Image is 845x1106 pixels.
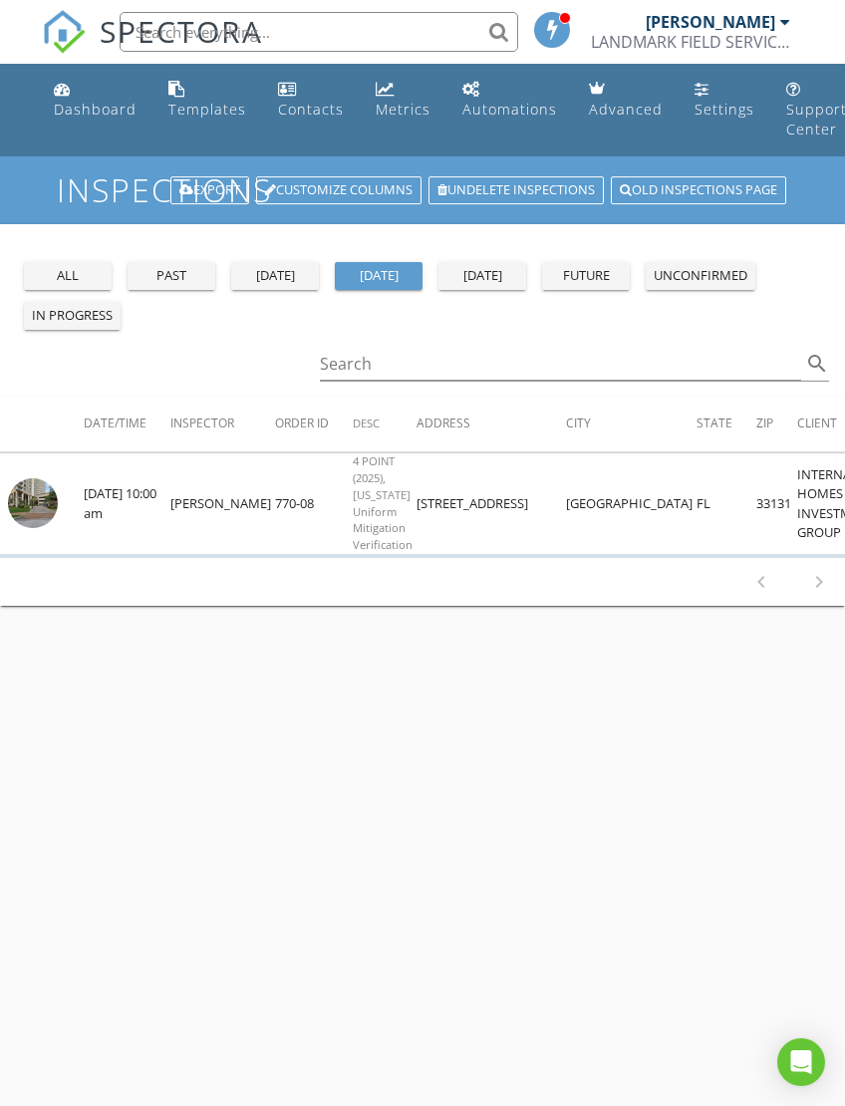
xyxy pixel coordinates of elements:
div: future [550,266,622,286]
th: Date/Time: Not sorted. [84,397,170,452]
span: Client [797,415,837,431]
div: Advanced [589,100,663,119]
span: Date/Time [84,415,146,431]
i: search [805,352,829,376]
div: [DATE] [446,266,518,286]
a: Templates [160,72,254,129]
button: in progress [24,302,121,330]
span: City [566,415,591,431]
td: [GEOGRAPHIC_DATA] [566,453,697,555]
td: [DATE] 10:00 am [84,453,170,555]
div: Automations [462,100,557,119]
button: future [542,262,630,290]
th: Address: Not sorted. [417,397,566,452]
span: State [697,415,732,431]
img: streetview [8,478,58,528]
a: Dashboard [46,72,144,129]
input: Search [320,348,802,381]
div: [DATE] [239,266,311,286]
th: Zip: Not sorted. [756,397,797,452]
th: City: Not sorted. [566,397,697,452]
div: unconfirmed [654,266,747,286]
img: The Best Home Inspection Software - Spectora [42,10,86,54]
div: Dashboard [54,100,137,119]
div: Open Intercom Messenger [777,1038,825,1086]
span: Desc [353,415,380,430]
span: Zip [756,415,773,431]
td: [PERSON_NAME] [170,453,275,555]
a: Metrics [368,72,438,129]
input: Search everything... [120,12,518,52]
h1: Inspections [57,172,788,207]
div: LANDMARK FIELD SERVICES [591,32,790,52]
td: 770-08 [275,453,353,555]
a: Contacts [270,72,352,129]
button: unconfirmed [646,262,755,290]
td: [STREET_ADDRESS] [417,453,566,555]
div: all [32,266,104,286]
span: Order ID [275,415,329,431]
button: all [24,262,112,290]
td: 33131 [756,453,797,555]
button: [DATE] [231,262,319,290]
button: [DATE] [438,262,526,290]
a: Automations (Basic) [454,72,565,129]
th: State: Not sorted. [697,397,756,452]
a: Undelete inspections [428,176,604,204]
div: Contacts [278,100,344,119]
a: Advanced [581,72,671,129]
div: Settings [695,100,754,119]
div: past [136,266,207,286]
span: Address [417,415,470,431]
button: [DATE] [335,262,422,290]
div: Metrics [376,100,430,119]
div: [PERSON_NAME] [646,12,775,32]
a: Settings [687,72,762,129]
a: Export [170,176,249,204]
span: Inspector [170,415,234,431]
a: Customize Columns [256,176,422,204]
td: FL [697,453,756,555]
div: [DATE] [343,266,415,286]
button: past [128,262,215,290]
th: Order ID: Not sorted. [275,397,353,452]
div: Templates [168,100,246,119]
span: 4 POINT (2025), [US_STATE] Uniform Mitigation Verification [353,453,413,552]
a: Old inspections page [611,176,786,204]
th: Inspector: Not sorted. [170,397,275,452]
div: in progress [32,306,113,326]
th: Desc: Not sorted. [353,397,417,452]
a: SPECTORA [42,27,263,69]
